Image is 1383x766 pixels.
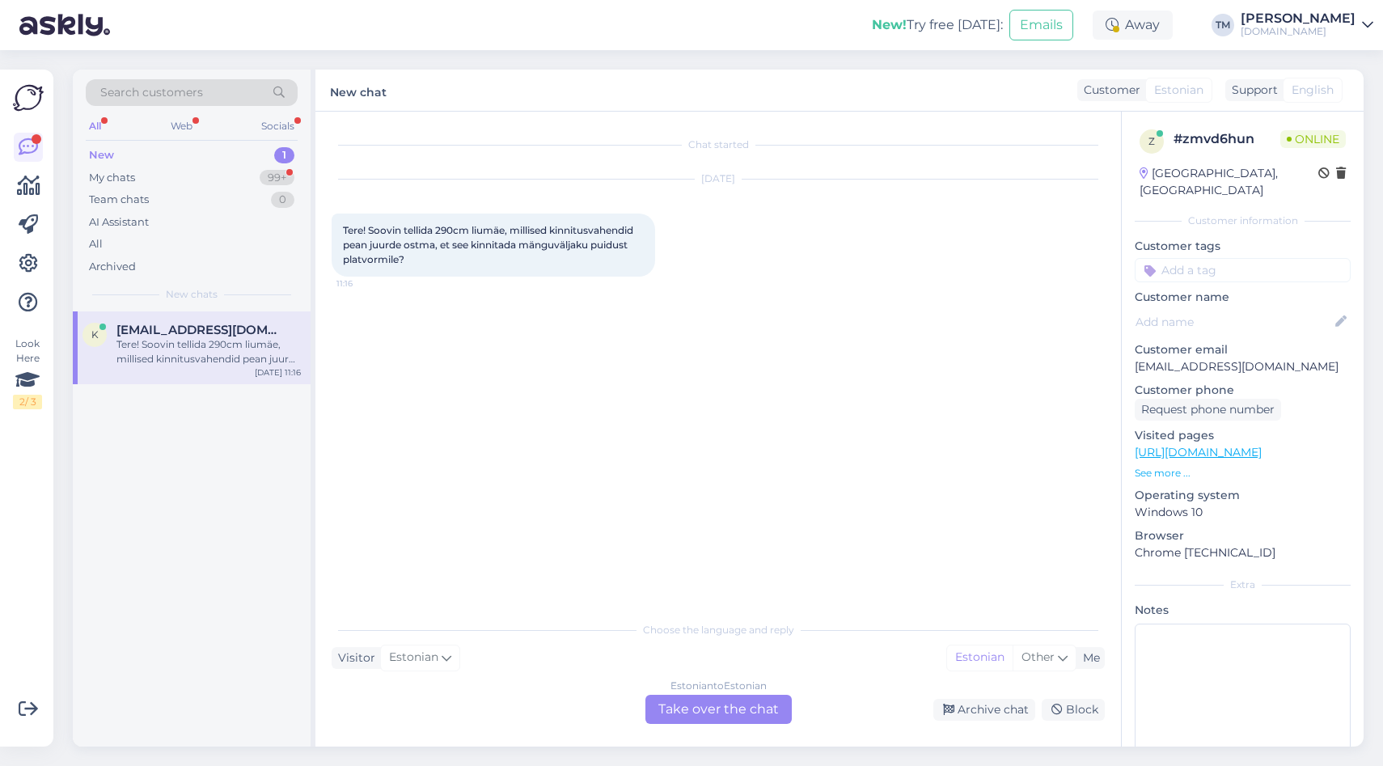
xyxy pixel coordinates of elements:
div: [PERSON_NAME] [1241,12,1356,25]
p: Notes [1135,602,1351,619]
div: Archived [89,259,136,275]
button: Emails [1009,10,1073,40]
div: 2 / 3 [13,395,42,409]
div: Request phone number [1135,399,1281,421]
p: See more ... [1135,466,1351,480]
p: Customer phone [1135,382,1351,399]
div: Choose the language and reply [332,623,1105,637]
div: New [89,147,114,163]
span: Search customers [100,84,203,101]
p: Customer email [1135,341,1351,358]
span: kadrikaljo@gmail.com [116,323,285,337]
span: English [1292,82,1334,99]
div: Customer [1077,82,1140,99]
span: 11:16 [336,277,397,290]
div: My chats [89,170,135,186]
div: Estonian to Estonian [670,679,767,693]
div: Support [1225,82,1278,99]
div: All [86,116,104,137]
div: Tere! Soovin tellida 290cm liumäe, millised kinnitusvahendid pean juurde ostma, et see kinnitada ... [116,337,301,366]
div: 99+ [260,170,294,186]
div: Take over the chat [645,695,792,724]
span: Estonian [1154,82,1203,99]
a: [URL][DOMAIN_NAME] [1135,445,1262,459]
div: TM [1212,14,1234,36]
div: Extra [1135,578,1351,592]
div: Block [1042,699,1105,721]
div: Team chats [89,192,149,208]
img: Askly Logo [13,83,44,113]
span: Online [1280,130,1346,148]
div: 0 [271,192,294,208]
input: Add name [1136,313,1332,331]
p: [EMAIL_ADDRESS][DOMAIN_NAME] [1135,358,1351,375]
b: New! [872,17,907,32]
div: Visitor [332,650,375,667]
p: Customer tags [1135,238,1351,255]
label: New chat [330,79,387,101]
p: Operating system [1135,487,1351,504]
div: Socials [258,116,298,137]
div: Look Here [13,336,42,409]
span: Tere! Soovin tellida 290cm liumäe, millised kinnitusvahendid pean juurde ostma, et see kinnitada ... [343,224,636,265]
span: Other [1021,650,1055,664]
div: # zmvd6hun [1174,129,1280,149]
div: Away [1093,11,1173,40]
a: [PERSON_NAME][DOMAIN_NAME] [1241,12,1373,38]
div: Me [1076,650,1100,667]
div: Archive chat [933,699,1035,721]
div: Customer information [1135,214,1351,228]
div: [DATE] 11:16 [255,366,301,379]
div: [GEOGRAPHIC_DATA], [GEOGRAPHIC_DATA] [1140,165,1318,199]
div: 1 [274,147,294,163]
p: Customer name [1135,289,1351,306]
p: Chrome [TECHNICAL_ID] [1135,544,1351,561]
span: z [1148,135,1155,147]
div: [DATE] [332,171,1105,186]
span: Estonian [389,649,438,667]
span: New chats [166,287,218,302]
p: Windows 10 [1135,504,1351,521]
input: Add a tag [1135,258,1351,282]
p: Visited pages [1135,427,1351,444]
div: Web [167,116,196,137]
div: Try free [DATE]: [872,15,1003,35]
span: k [91,328,99,341]
div: [DOMAIN_NAME] [1241,25,1356,38]
p: Browser [1135,527,1351,544]
div: AI Assistant [89,214,149,231]
div: Estonian [947,645,1013,670]
div: Chat started [332,138,1105,152]
div: All [89,236,103,252]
